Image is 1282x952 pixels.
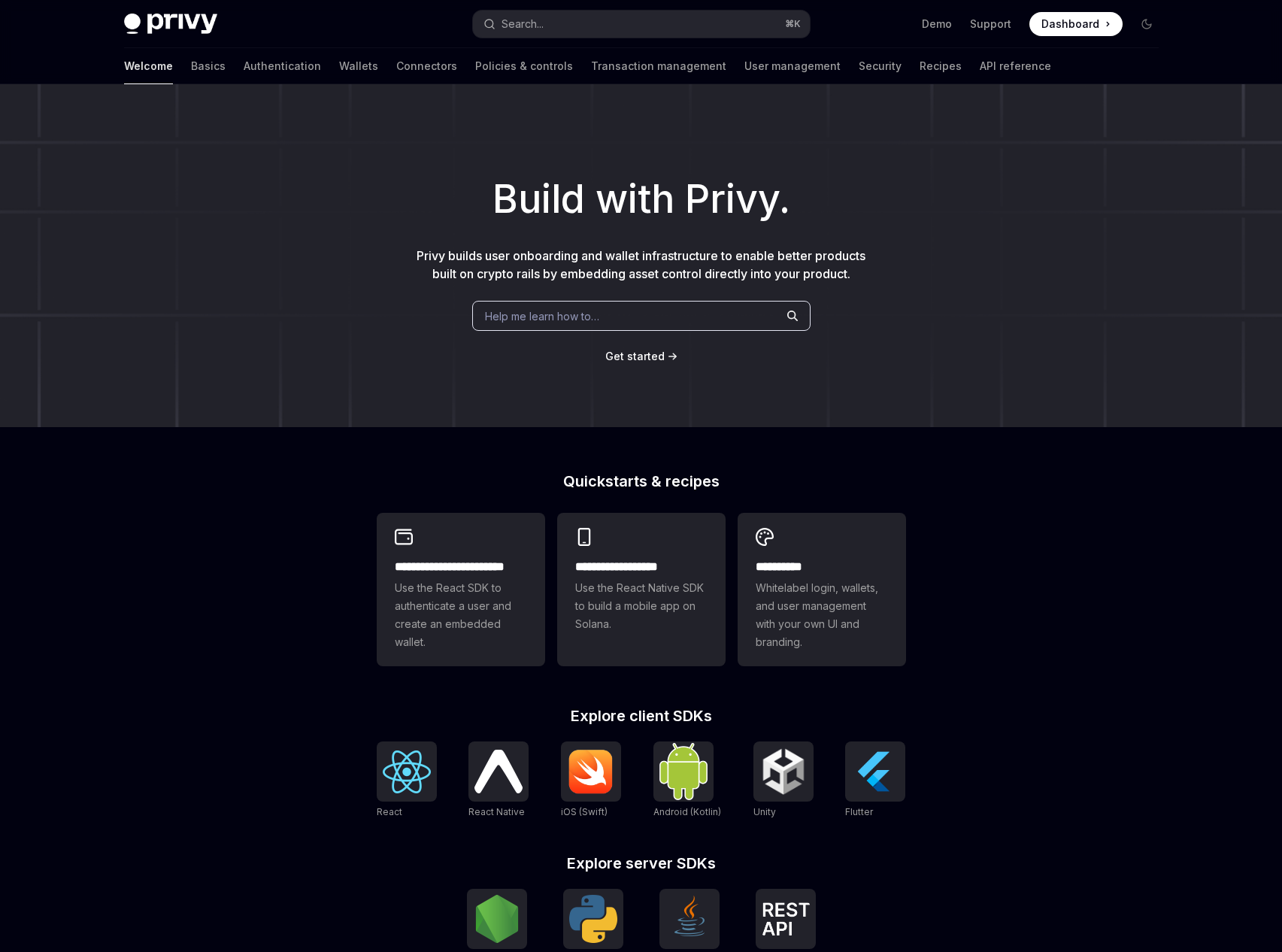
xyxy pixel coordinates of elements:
[475,48,573,84] a: Policies & controls
[1041,17,1099,32] span: Dashboard
[659,743,708,799] img: Android (Kotlin)
[468,806,525,817] span: React Native
[377,474,906,489] h2: Quickstarts & recipes
[845,806,873,817] span: Flutter
[396,48,457,84] a: Connectors
[377,806,402,817] span: React
[567,749,615,794] img: iOS (Swift)
[191,48,226,84] a: Basics
[417,248,865,281] span: Privy builds user onboarding and wallet infrastructure to enable better products built on crypto ...
[762,902,810,935] img: REST API
[980,48,1051,84] a: API reference
[473,895,521,943] img: NodeJS
[851,747,899,796] img: Flutter
[605,349,665,364] a: Get started
[785,18,801,30] span: ⌘ K
[395,579,527,651] span: Use the React SDK to authenticate a user and create an embedded wallet.
[383,750,431,793] img: React
[970,17,1011,32] a: Support
[377,708,906,723] h2: Explore client SDKs
[575,579,708,633] span: Use the React Native SDK to build a mobile app on Solana.
[1135,12,1159,36] button: Toggle dark mode
[665,895,714,943] img: Java
[744,48,841,84] a: User management
[920,48,962,84] a: Recipes
[474,750,523,793] img: React Native
[845,741,905,820] a: FlutterFlutter
[561,741,621,820] a: iOS (Swift)iOS (Swift)
[653,806,721,817] span: Android (Kotlin)
[485,308,599,324] span: Help me learn how to…
[859,48,902,84] a: Security
[605,350,665,362] span: Get started
[759,747,808,796] img: Unity
[473,11,810,38] button: Search...⌘K
[339,48,378,84] a: Wallets
[1029,12,1123,36] a: Dashboard
[922,17,952,32] a: Demo
[753,741,814,820] a: UnityUnity
[124,48,173,84] a: Welcome
[591,48,726,84] a: Transaction management
[561,806,608,817] span: iOS (Swift)
[377,856,906,871] h2: Explore server SDKs
[653,741,721,820] a: Android (Kotlin)Android (Kotlin)
[377,741,437,820] a: ReactReact
[756,579,888,651] span: Whitelabel login, wallets, and user management with your own UI and branding.
[738,513,906,666] a: **** *****Whitelabel login, wallets, and user management with your own UI and branding.
[753,806,776,817] span: Unity
[468,741,529,820] a: React NativeReact Native
[502,15,544,33] div: Search...
[124,14,217,35] img: dark logo
[244,48,321,84] a: Authentication
[24,170,1258,229] h1: Build with Privy.
[569,895,617,943] img: Python
[557,513,726,666] a: **** **** **** ***Use the React Native SDK to build a mobile app on Solana.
